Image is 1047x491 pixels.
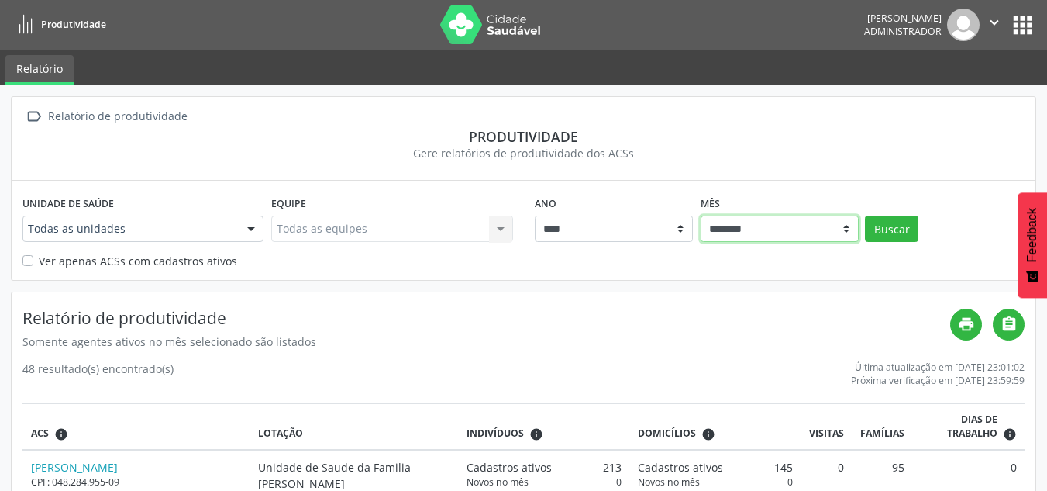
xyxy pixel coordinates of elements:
[1001,316,1018,333] i: 
[31,460,118,475] a: [PERSON_NAME]
[864,25,942,38] span: Administrador
[851,361,1025,374] div: Última atualização em [DATE] 23:01:02
[22,361,174,387] div: 48 resultado(s) encontrado(s)
[958,316,975,333] i: print
[638,459,723,475] span: Cadastros ativos
[250,404,458,450] th: Lotação
[11,12,106,37] a: Produtividade
[947,9,980,41] img: img
[701,192,720,216] label: Mês
[22,105,45,128] i: 
[22,309,950,328] h4: Relatório de produtividade
[638,475,793,489] div: 0
[467,459,622,475] div: 213
[1018,192,1047,298] button: Feedback - Mostrar pesquisa
[865,216,918,242] button: Buscar
[638,475,700,489] span: Novos no mês
[22,128,1025,145] div: Produtividade
[28,221,232,237] span: Todas as unidades
[980,9,1009,41] button: 
[271,192,306,216] label: Equipe
[701,427,715,441] i: <div class="text-left"> <div> <strong>Cadastros ativos:</strong> Cadastros que estão vinculados a...
[22,145,1025,161] div: Gere relatórios de produtividade dos ACSs
[638,459,793,475] div: 145
[1025,208,1039,262] span: Feedback
[1009,12,1036,39] button: apps
[801,404,852,450] th: Visitas
[45,105,190,128] div: Relatório de produtividade
[535,192,556,216] label: Ano
[467,475,622,489] div: 0
[864,12,942,25] div: [PERSON_NAME]
[986,14,1003,31] i: 
[467,427,524,441] span: Indivíduos
[950,309,982,341] a: print
[41,18,106,31] span: Produtividade
[22,105,190,128] a:  Relatório de produtividade
[22,334,950,350] div: Somente agentes ativos no mês selecionado são listados
[852,404,912,450] th: Famílias
[31,475,243,489] div: CPF: 048.284.955-09
[5,55,74,85] a: Relatório
[993,309,1025,341] a: 
[529,427,543,441] i: <div class="text-left"> <div> <strong>Cadastros ativos:</strong> Cadastros que estão vinculados a...
[921,413,997,441] span: Dias de trabalho
[467,459,552,475] span: Cadastros ativos
[467,475,529,489] span: Novos no mês
[1003,427,1017,441] i: Dias em que o(a) ACS fez pelo menos uma visita, ou ficha de cadastro individual ou cadastro domic...
[851,374,1025,387] div: Próxima verificação em [DATE] 23:59:59
[22,192,114,216] label: Unidade de saúde
[39,253,237,269] label: Ver apenas ACSs com cadastros ativos
[638,427,696,441] span: Domicílios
